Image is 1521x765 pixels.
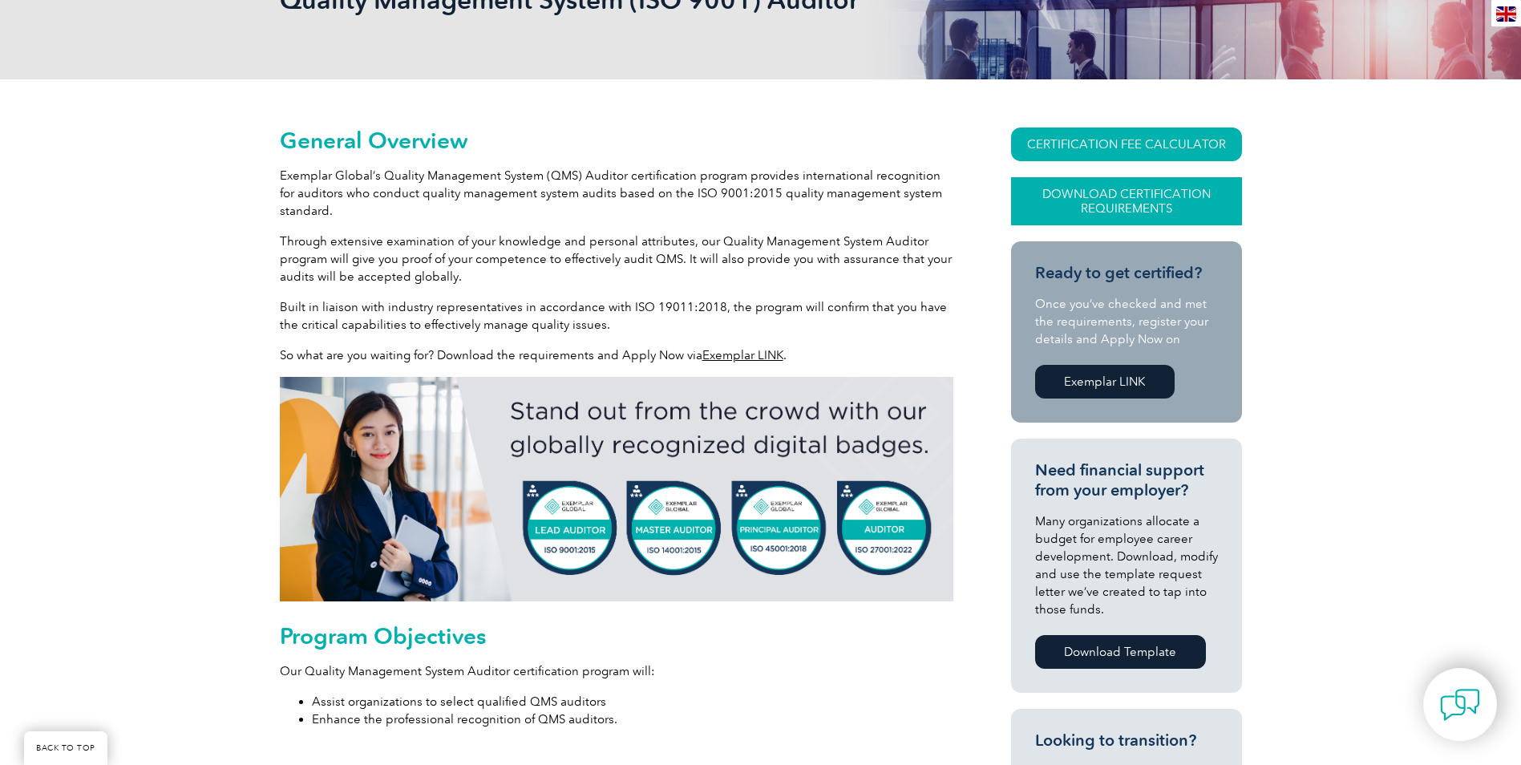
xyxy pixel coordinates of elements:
h3: Ready to get certified? [1035,263,1218,283]
img: contact-chat.png [1440,685,1480,725]
h3: Looking to transition? [1035,731,1218,751]
p: Once you’ve checked and met the requirements, register your details and Apply Now on [1035,295,1218,348]
p: Built in liaison with industry representatives in accordance with ISO 19011:2018, the program wil... [280,298,953,334]
a: Exemplar LINK [1035,365,1175,399]
a: CERTIFICATION FEE CALCULATOR [1011,127,1242,161]
a: Download Certification Requirements [1011,177,1242,225]
li: Assist organizations to select qualified QMS auditors [312,693,953,710]
p: Through extensive examination of your knowledge and personal attributes, our Quality Management S... [280,233,953,285]
li: Enhance the professional recognition of QMS auditors. [312,710,953,728]
p: Exemplar Global’s Quality Management System (QMS) Auditor certification program provides internat... [280,167,953,220]
p: Our Quality Management System Auditor certification program will: [280,662,953,680]
a: Exemplar LINK [702,348,783,362]
img: en [1496,6,1516,22]
a: Download Template [1035,635,1206,669]
p: So what are you waiting for? Download the requirements and Apply Now via . [280,346,953,364]
h2: General Overview [280,127,953,153]
p: Many organizations allocate a budget for employee career development. Download, modify and use th... [1035,512,1218,618]
h2: Program Objectives [280,623,953,649]
a: BACK TO TOP [24,731,107,765]
img: badges [280,377,953,601]
h3: Need financial support from your employer? [1035,460,1218,500]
